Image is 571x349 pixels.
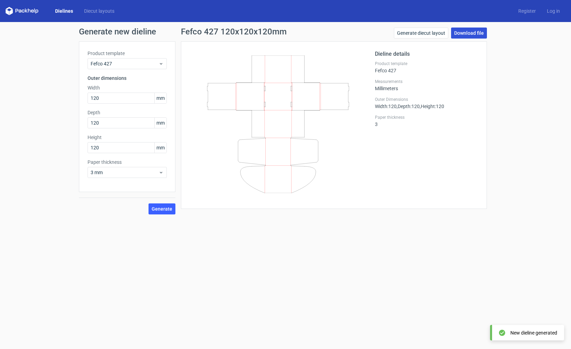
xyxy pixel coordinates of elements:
[79,8,120,14] a: Diecut layouts
[375,79,478,84] label: Measurements
[50,8,79,14] a: Dielines
[375,79,478,91] div: Millimeters
[375,97,478,102] label: Outer Dimensions
[152,207,172,211] span: Generate
[88,109,167,116] label: Depth
[91,60,159,67] span: Fefco 427
[375,61,478,66] label: Product template
[88,75,167,82] h3: Outer dimensions
[154,142,166,153] span: mm
[394,28,448,39] a: Generate diecut layout
[451,28,487,39] a: Download file
[375,104,397,109] span: Width : 120
[375,115,478,120] label: Paper thickness
[541,8,565,14] a: Log in
[181,28,287,36] h1: Fefco 427 120x120x120mm
[375,61,478,73] div: Fefco 427
[88,134,167,141] label: Height
[149,203,175,214] button: Generate
[154,93,166,103] span: mm
[375,115,478,127] div: 3
[79,28,492,36] h1: Generate new dieline
[510,329,557,336] div: New dieline generated
[88,84,167,91] label: Width
[420,104,444,109] span: , Height : 120
[154,118,166,128] span: mm
[397,104,420,109] span: , Depth : 120
[91,169,159,176] span: 3 mm
[513,8,541,14] a: Register
[375,50,478,58] h2: Dieline details
[88,159,167,166] label: Paper thickness
[88,50,167,57] label: Product template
